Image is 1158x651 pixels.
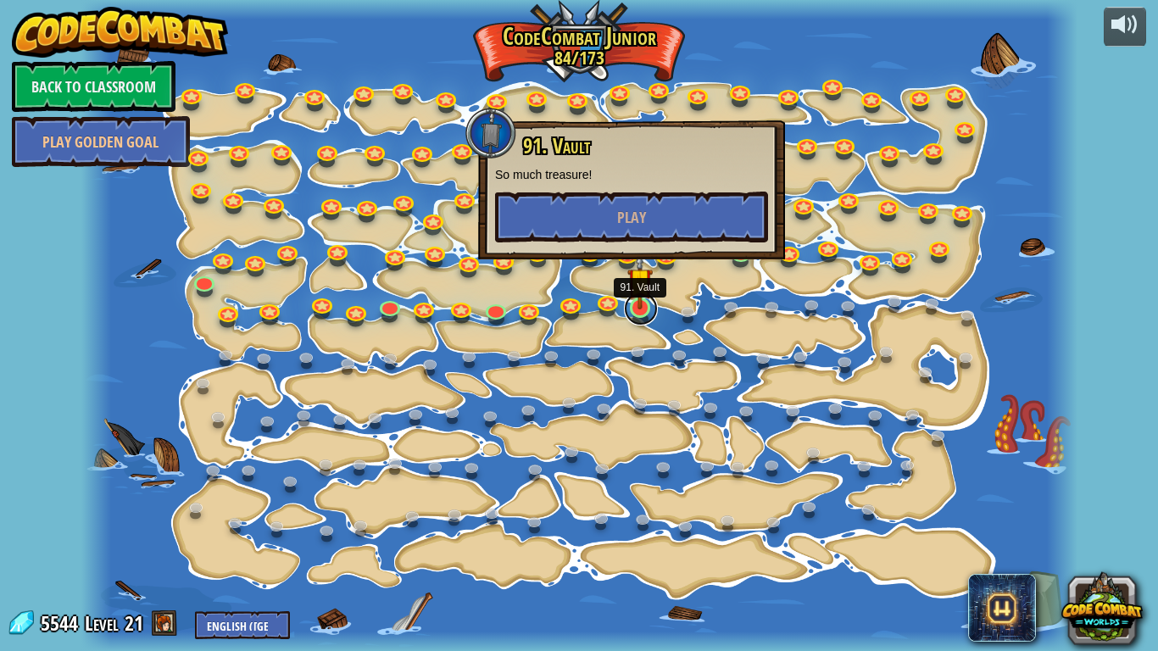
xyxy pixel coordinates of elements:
span: 91. Vault [523,131,590,160]
button: Adjust volume [1104,7,1146,47]
img: CodeCombat - Learn how to code by playing a game [12,7,229,58]
button: Play [495,192,768,242]
span: Level [85,609,119,637]
span: 21 [125,609,143,637]
img: level-banner-started.png [627,252,653,309]
span: Play [617,207,646,228]
span: 5544 [41,609,83,637]
a: Back to Classroom [12,61,175,112]
p: So much treasure! [495,166,768,183]
a: Play Golden Goal [12,116,190,167]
